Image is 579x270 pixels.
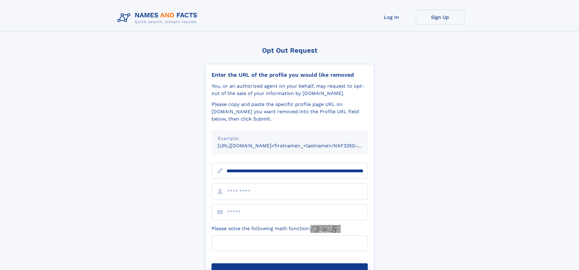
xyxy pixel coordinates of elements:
[212,225,341,233] label: Please solve the following math function:
[212,101,368,123] div: Please copy and paste the specific profile page URL on [DOMAIN_NAME] you want removed into the Pr...
[212,82,368,97] div: You, or an authorized agent on your behalf, may request to opt-out of the sale of your informatio...
[205,47,374,54] div: Opt Out Request
[212,72,368,78] div: Enter the URL of the profile you would like removed
[115,10,202,26] img: Logo Names and Facts
[416,10,464,25] a: Sign Up
[218,143,379,149] small: [URL][DOMAIN_NAME]<firstname>_<lastname>/NAF325G-xxxxxxxx
[367,10,416,25] a: Log In
[218,135,362,142] div: Example:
